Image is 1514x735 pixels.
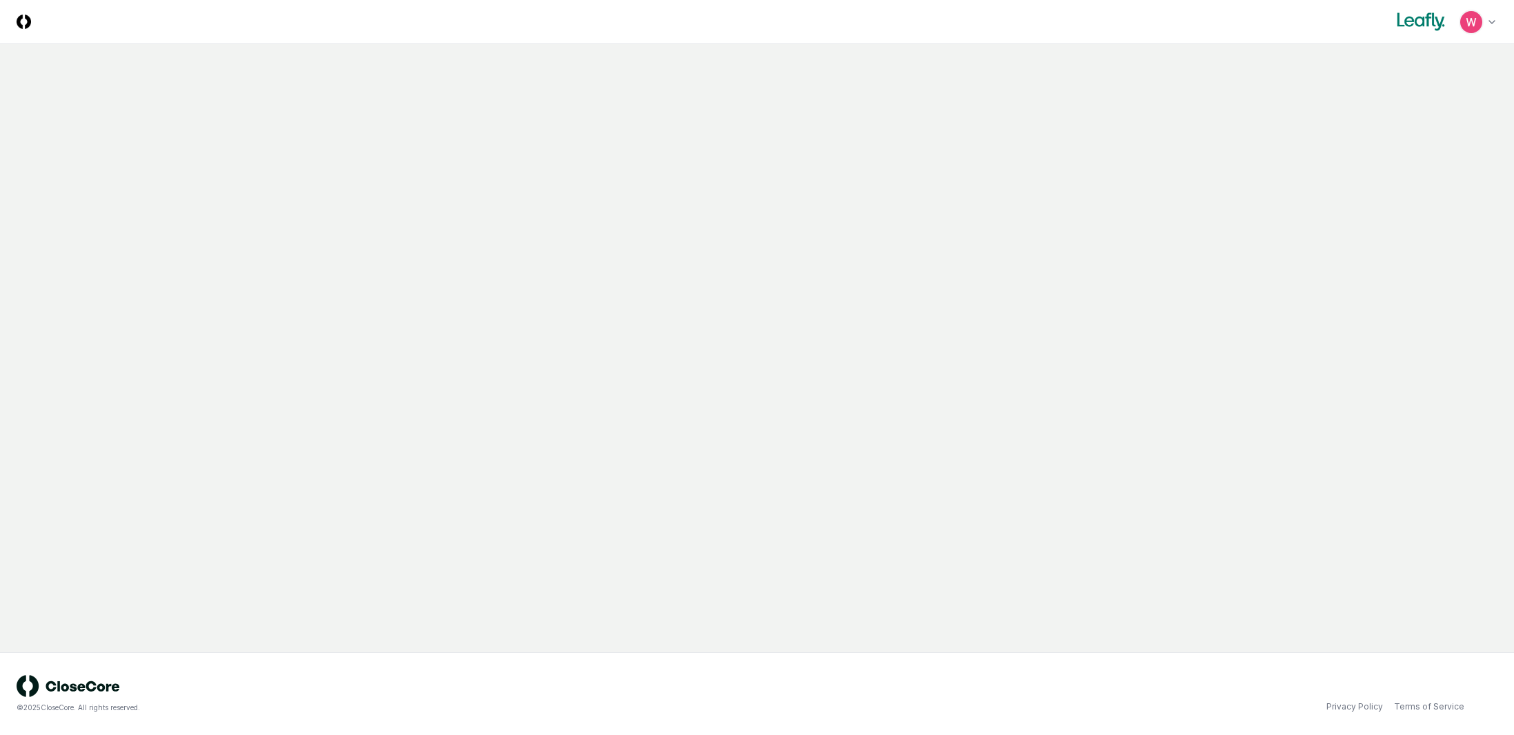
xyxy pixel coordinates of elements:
[17,703,757,713] div: © 2025 CloseCore. All rights reserved.
[1394,11,1448,33] img: Leafly logo
[1326,701,1383,713] a: Privacy Policy
[1460,11,1482,33] img: ACg8ocIceHSWyQfagGvDoxhDyw_3B2kX-HJcUhl_gb0t8GGG-Ydwuw=s96-c
[17,14,31,29] img: Logo
[1394,701,1464,713] a: Terms of Service
[17,675,120,697] img: logo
